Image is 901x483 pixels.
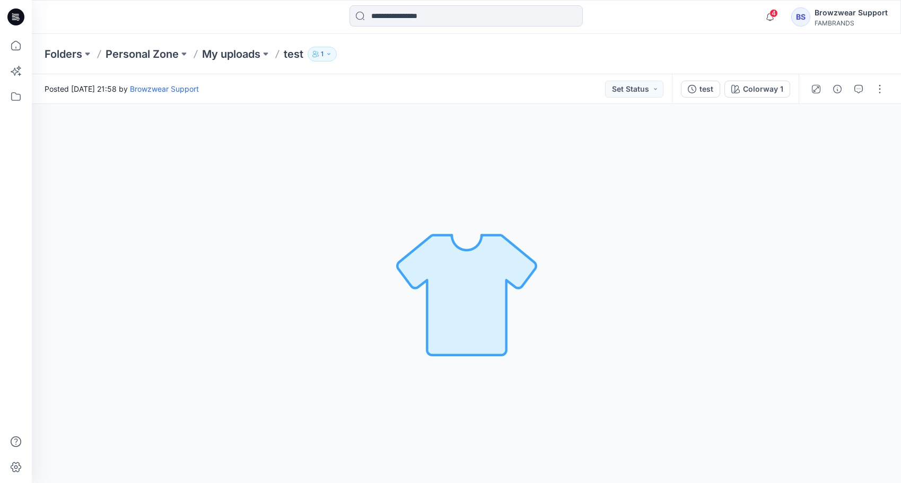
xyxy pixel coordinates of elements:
[106,47,179,62] a: Personal Zone
[815,6,888,19] div: Browzwear Support
[724,81,790,98] button: Colorway 1
[392,219,541,368] img: No Outline
[829,81,846,98] button: Details
[321,48,323,60] p: 1
[45,83,199,94] span: Posted [DATE] 21:58 by
[743,83,783,95] div: Colorway 1
[308,47,337,62] button: 1
[699,83,713,95] div: test
[681,81,720,98] button: test
[202,47,260,62] a: My uploads
[815,19,888,27] div: FAMBRANDS
[769,9,778,17] span: 4
[130,84,199,93] a: Browzwear Support
[284,47,303,62] p: test
[45,47,82,62] a: Folders
[791,7,810,27] div: BS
